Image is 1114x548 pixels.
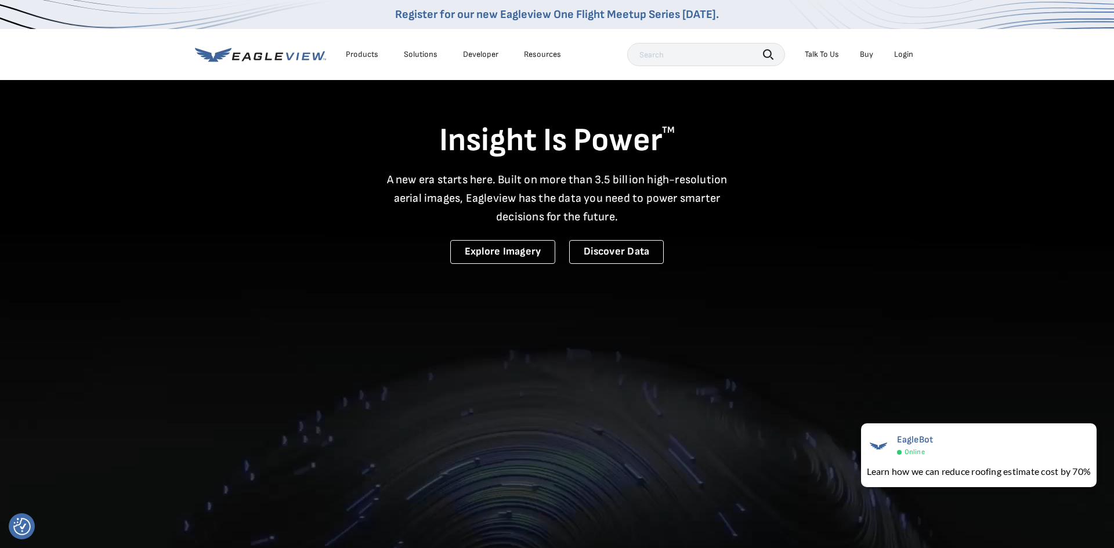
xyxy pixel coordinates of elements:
[627,43,785,66] input: Search
[195,121,919,161] h1: Insight Is Power
[662,125,675,136] sup: TM
[346,49,378,60] div: Products
[13,518,31,535] img: Revisit consent button
[867,434,890,458] img: EagleBot
[524,49,561,60] div: Resources
[860,49,873,60] a: Buy
[13,518,31,535] button: Consent Preferences
[867,464,1091,478] div: Learn how we can reduce roofing estimate cost by 70%
[404,49,437,60] div: Solutions
[379,170,735,226] p: A new era starts here. Built on more than 3.5 billion high-resolution aerial images, Eagleview ha...
[905,448,925,456] span: Online
[897,434,934,445] span: EagleBot
[894,49,913,60] div: Login
[463,49,498,60] a: Developer
[805,49,839,60] div: Talk To Us
[569,240,664,264] a: Discover Data
[450,240,556,264] a: Explore Imagery
[395,8,719,21] a: Register for our new Eagleview One Flight Meetup Series [DATE].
